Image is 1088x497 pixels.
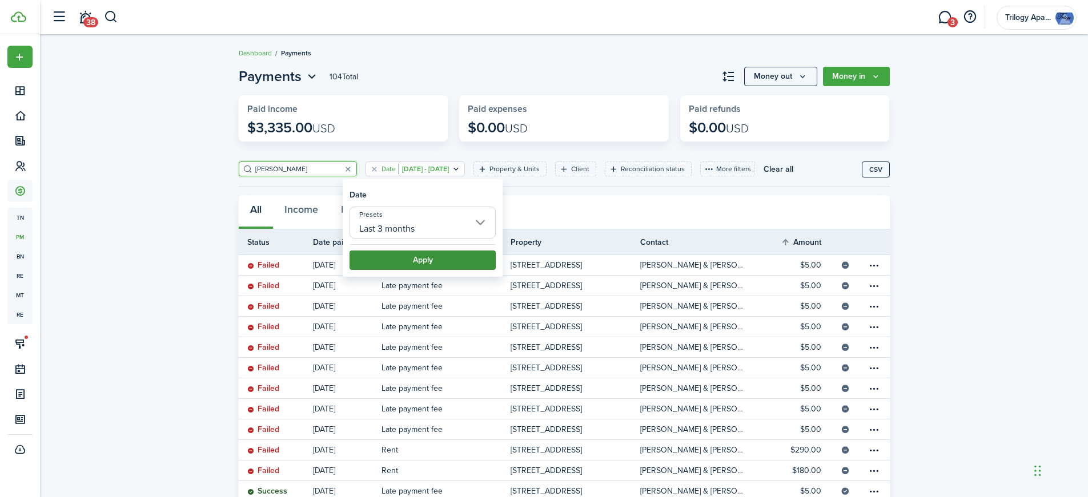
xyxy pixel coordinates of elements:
table-info-title: Late payment fee [382,423,443,435]
a: pm [7,227,33,247]
button: Clear all [764,161,793,176]
a: Failed [239,296,313,316]
th: Contact [640,236,770,248]
span: Payments [239,66,302,87]
button: Money in [823,67,890,86]
table-info-title: Late payment fee [382,341,443,353]
table-profile-info-text: [PERSON_NAME] & [PERSON_NAME] [640,363,746,373]
table-profile-info-text: [PERSON_NAME] & [PERSON_NAME] [640,405,746,414]
button: Income [273,195,330,229]
a: [STREET_ADDRESS] [511,440,640,460]
table-info-title: [STREET_ADDRESS] [511,300,582,312]
status: Kemshirer Properties Ltd. THE COMMUNITY BANK | •••• 0030 [841,343,850,351]
status: Failed [247,322,279,332]
a: Rent [382,460,511,480]
a: re [7,266,33,285]
a: $290.00 [770,440,838,460]
span: USD [726,120,749,137]
a: [PERSON_NAME] & [PERSON_NAME] [640,460,770,480]
a: [PERSON_NAME] & [PERSON_NAME] [640,419,770,439]
table-info-title: [STREET_ADDRESS] [511,444,582,456]
status: Failed [247,261,279,270]
button: Open menu [823,67,890,86]
a: Late payment fee [382,378,511,398]
a: [PERSON_NAME] & [PERSON_NAME] [640,337,770,357]
a: Failed [239,440,313,460]
table-info-title: [STREET_ADDRESS] [511,321,582,333]
table-info-title: [STREET_ADDRESS] [511,341,582,353]
table-info-title: Late payment fee [382,362,443,374]
table-profile-info-text: [PERSON_NAME] & [PERSON_NAME] [640,384,746,393]
a: Failed [239,337,313,357]
button: Money out [744,67,817,86]
filter-tag: Open filter [605,161,692,176]
a: [DATE] [313,460,382,480]
filter-tag: Open filter [366,161,465,176]
a: [STREET_ADDRESS] [511,419,640,439]
table-profile-info-text: [PERSON_NAME] & [PERSON_NAME] [640,487,746,496]
span: 38 [83,17,98,27]
table-info-title: [STREET_ADDRESS] [511,362,582,374]
img: TenantCloud [11,11,26,22]
a: Failed [239,378,313,398]
h3: Date [350,189,367,201]
table-profile-info-text: [PERSON_NAME] & [PERSON_NAME] [640,466,746,475]
a: [DATE] [313,255,382,275]
a: Late payment fee [382,358,511,378]
status: Failed [247,446,279,455]
status: Kemshirer Properties Ltd. THE COMMUNITY BANK | •••• 0030 [841,425,850,434]
a: $5.00 [770,255,838,275]
table-info-title: [STREET_ADDRESS] [511,382,582,394]
status: Kemshirer Properties Ltd. THE COMMUNITY BANK | •••• 0030 [841,466,850,475]
table-info-title: Rent [382,444,398,456]
a: [STREET_ADDRESS] [511,460,640,480]
a: $5.00 [770,337,838,357]
button: More filters [700,161,755,176]
input: Search here... [252,164,353,175]
a: Failed [239,358,313,378]
p: $0.00 [689,120,749,136]
table-info-title: [STREET_ADDRESS] [511,423,582,435]
a: [DATE] [313,296,382,316]
table-info-title: Late payment fee [382,321,443,333]
a: [STREET_ADDRESS] [511,276,640,296]
a: $5.00 [770,378,838,398]
a: re [7,305,33,324]
a: Late payment fee [382,399,511,419]
a: [DATE] [313,419,382,439]
widget-stats-title: Paid income [247,104,440,114]
button: Payments [239,66,319,87]
th: Sort [313,235,382,249]
table-info-title: [STREET_ADDRESS] [511,259,582,271]
a: [PERSON_NAME] & [PERSON_NAME] [640,296,770,316]
a: [PERSON_NAME] & [PERSON_NAME] [640,399,770,419]
table-info-title: [STREET_ADDRESS] [511,464,582,476]
div: Chat Widget [898,374,1088,497]
a: Failed [239,317,313,337]
filter-tag-label: Client [571,164,589,174]
a: [DATE] [313,440,382,460]
button: Expense [330,195,391,229]
button: Open menu [7,46,33,68]
th: Sort [781,235,838,249]
filter-tag: Open filter [473,161,547,176]
a: $5.00 [770,296,838,316]
a: tn [7,208,33,227]
button: CSV [862,161,890,177]
table-info-title: Late payment fee [382,382,443,394]
status: Failed [247,363,279,373]
span: 3 [948,17,958,27]
filter-tag-label: Reconciliation status [621,164,685,174]
a: [PERSON_NAME] & [PERSON_NAME] [640,440,770,460]
a: Late payment fee [382,296,511,316]
a: Failed [239,419,313,439]
a: [STREET_ADDRESS] [511,317,640,337]
a: Rent [382,440,511,460]
a: [STREET_ADDRESS] [511,337,640,357]
p: $0.00 [468,120,528,136]
status: Kemshirer Properties Ltd. THE COMMUNITY BANK | •••• 0030 [841,446,850,454]
table-profile-info-text: [PERSON_NAME] & [PERSON_NAME] [640,302,746,311]
a: [DATE] [313,337,382,357]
